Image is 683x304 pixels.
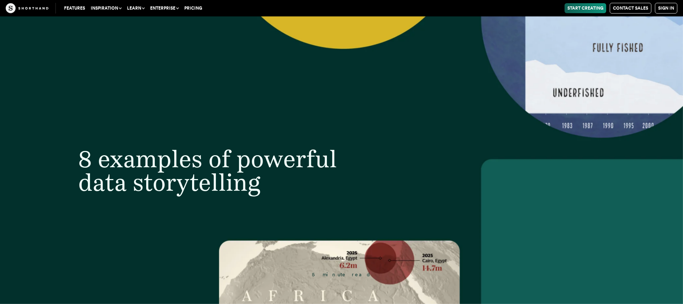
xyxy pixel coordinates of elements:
[610,3,651,14] a: Contact Sales
[181,3,205,13] a: Pricing
[655,3,677,14] a: Sign in
[61,3,88,13] a: Features
[312,272,371,277] span: 5 minute read
[6,3,48,13] img: The Craft
[565,3,606,13] a: Start Creating
[88,3,124,13] button: Inspiration
[124,3,147,13] button: Learn
[78,145,337,197] span: 8 examples of powerful data storytelling
[147,3,181,13] button: Enterprise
